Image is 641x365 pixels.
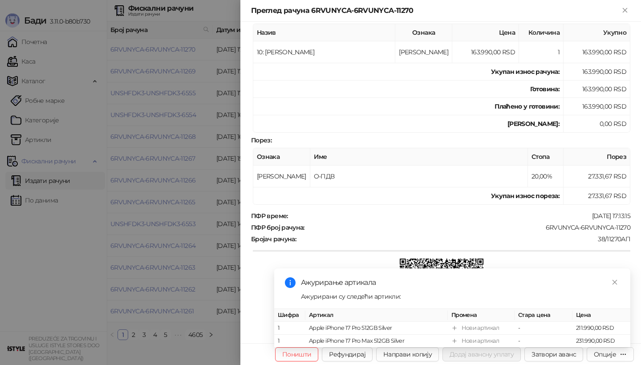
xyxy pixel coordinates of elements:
[528,166,564,187] td: 20,00%
[564,81,630,98] td: 163.990,00 RSD
[452,41,519,63] td: 163.990,00 RSD
[400,259,484,343] img: QR код
[564,115,630,133] td: 0,00 RSD
[251,136,272,144] strong: Порез :
[395,24,452,41] th: Ознака
[251,223,304,231] strong: ПФР број рачуна :
[519,41,564,63] td: 1
[515,309,572,322] th: Стара цена
[289,212,631,220] div: [DATE] 17:13:15
[564,24,630,41] th: Укупно
[515,335,572,348] td: -
[519,24,564,41] th: Количина
[530,85,560,93] strong: Готовина :
[572,322,630,335] td: 211.990,00 RSD
[462,324,499,333] div: Нови артикал
[507,120,560,128] strong: [PERSON_NAME]:
[251,212,288,220] strong: ПФР време :
[301,292,620,301] div: Ажурирани су следећи артикли:
[301,277,620,288] div: Ажурирање артикала
[564,166,630,187] td: 27.331,67 RSD
[253,148,310,166] th: Ознака
[274,335,305,348] td: 1
[491,68,560,76] strong: Укупан износ рачуна :
[448,309,515,322] th: Промена
[612,279,618,285] span: close
[564,148,630,166] th: Порез
[564,63,630,81] td: 163.990,00 RSD
[305,335,448,348] td: Apple iPhone 17 Pro Max 512GB Silver
[462,337,499,345] div: Нови артикал
[274,322,305,335] td: 1
[285,277,296,288] span: info-circle
[564,98,630,115] td: 163.990,00 RSD
[610,277,620,287] a: Close
[253,166,310,187] td: [PERSON_NAME]
[495,102,560,110] strong: Плаћено у готовини:
[564,41,630,63] td: 163.990,00 RSD
[452,24,519,41] th: Цена
[572,309,630,322] th: Цена
[305,223,631,231] div: 6RVUNYCA-6RVUNYCA-11270
[297,235,631,243] div: 38/11270АП
[305,309,448,322] th: Артикал
[564,187,630,205] td: 27.331,67 RSD
[310,166,528,187] td: О-ПДВ
[528,148,564,166] th: Стопа
[305,322,448,335] td: Apple iPhone 17 Pro 512GB Silver
[251,5,620,16] div: Преглед рачуна 6RVUNYCA-6RVUNYCA-11270
[395,41,452,63] td: [PERSON_NAME]
[515,322,572,335] td: -
[572,335,630,348] td: 231.990,00 RSD
[310,148,528,166] th: Име
[620,5,630,16] button: Close
[251,235,296,243] strong: Бројач рачуна :
[253,41,395,63] td: 10: [PERSON_NAME]
[274,309,305,322] th: Шифра
[491,192,560,200] strong: Укупан износ пореза:
[253,24,395,41] th: Назив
